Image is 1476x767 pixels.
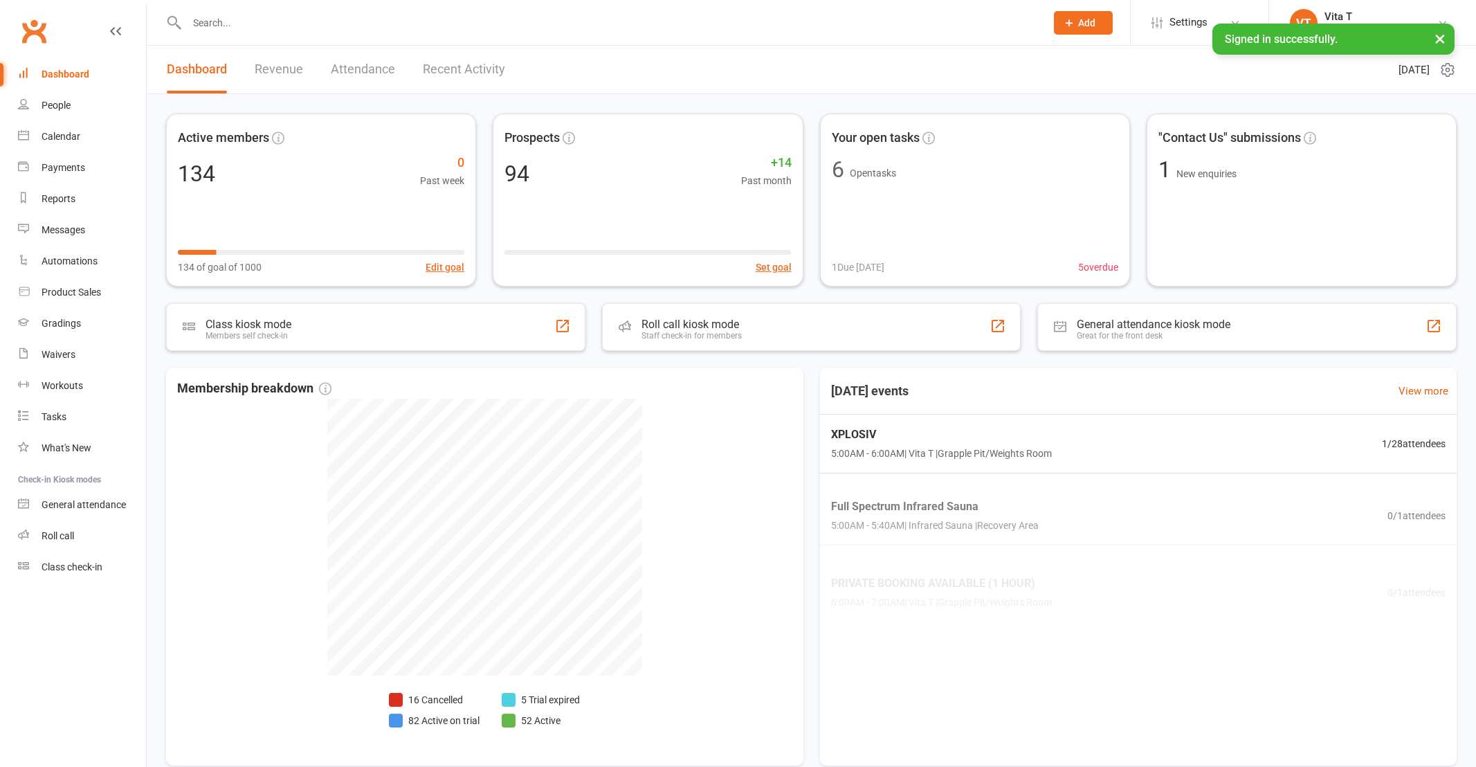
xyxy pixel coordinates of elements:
span: Add [1078,17,1095,28]
div: Reports [42,193,75,204]
span: Past week [420,173,464,188]
span: [DATE] [1398,62,1430,78]
div: VT [1290,9,1318,37]
div: Members self check-in [206,331,291,341]
a: Workouts [18,370,146,401]
a: Product Sales [18,277,146,308]
a: Clubworx [17,14,51,48]
div: Gradings [42,318,81,329]
li: 52 Active [502,713,580,728]
a: Automations [18,246,146,277]
li: 16 Cancelled [389,692,480,707]
span: XPLOSIV [831,426,1052,444]
a: People [18,90,146,121]
span: 0 [420,153,464,173]
span: Prospects [504,128,560,148]
a: Roll call [18,521,146,552]
div: Southpac Strength [1324,23,1405,35]
h3: [DATE] events [820,379,920,404]
div: General attendance kiosk mode [1077,318,1230,331]
button: × [1428,24,1452,53]
span: 1 / 28 attendees [1382,436,1446,451]
button: Add [1054,11,1113,35]
div: 134 [178,163,215,185]
span: 5 overdue [1078,260,1118,275]
span: New enquiries [1176,168,1237,179]
span: 6:00AM - 7:00AM | Vita T | Grapple Pit/Weights Room [831,595,1052,610]
div: Staff check-in for members [641,331,742,341]
span: 5:00AM - 6:00AM | Vita T | Grapple Pit/Weights Room [831,446,1052,461]
span: "Contact Us" submissions [1158,128,1301,148]
div: 94 [504,163,529,185]
div: What's New [42,442,91,453]
div: Dashboard [42,69,89,80]
a: View more [1398,383,1448,399]
span: 134 of goal of 1000 [178,260,262,275]
a: General attendance kiosk mode [18,489,146,521]
a: Calendar [18,121,146,152]
div: Payments [42,162,85,173]
span: 0 / 1 attendees [1387,507,1446,523]
span: Full Spectrum Infrared Sauna [831,498,1039,516]
span: +14 [741,153,792,173]
span: PRIVATE BOOKING AVAILABLE (1 HOUR) [831,574,1052,592]
div: Waivers [42,349,75,360]
span: Settings [1169,7,1208,38]
a: Attendance [331,46,395,93]
div: General attendance [42,499,126,510]
div: People [42,100,71,111]
div: Workouts [42,380,83,391]
a: What's New [18,433,146,464]
a: Tasks [18,401,146,433]
span: Open tasks [850,168,896,179]
span: 5:00AM - 5:40AM | Infrared Sauna | Recovery Area [831,518,1039,533]
a: Messages [18,215,146,246]
a: Dashboard [18,59,146,90]
span: 1 Due [DATE] [832,260,884,275]
div: Roll call [42,530,74,541]
li: 5 Trial expired [502,692,580,707]
span: Your open tasks [832,128,920,148]
input: Search... [183,13,1036,33]
span: Signed in successfully. [1225,33,1338,46]
a: Waivers [18,339,146,370]
span: Membership breakdown [177,379,331,399]
a: Gradings [18,308,146,339]
div: Vita T [1324,10,1405,23]
div: Automations [42,255,98,267]
li: 82 Active on trial [389,713,480,728]
div: Tasks [42,411,66,422]
div: Roll call kiosk mode [641,318,742,331]
div: Messages [42,224,85,235]
div: 6 [832,159,844,181]
button: Edit goal [426,260,464,275]
a: Class kiosk mode [18,552,146,583]
a: Revenue [255,46,303,93]
span: 0 / 1 attendees [1387,584,1446,599]
span: Active members [178,128,269,148]
a: Dashboard [167,46,227,93]
div: Class check-in [42,561,102,572]
span: Past month [741,173,792,188]
a: Recent Activity [423,46,505,93]
a: Payments [18,152,146,183]
a: Reports [18,183,146,215]
div: Calendar [42,131,80,142]
span: 1 [1158,156,1176,183]
div: Class kiosk mode [206,318,291,331]
div: Great for the front desk [1077,331,1230,341]
div: Product Sales [42,287,101,298]
button: Set goal [756,260,792,275]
